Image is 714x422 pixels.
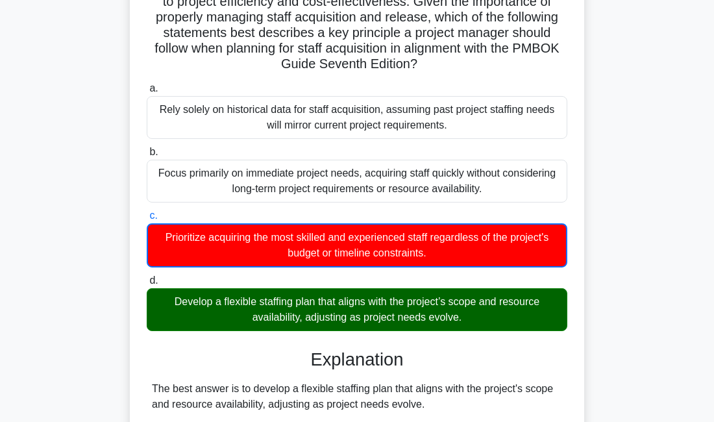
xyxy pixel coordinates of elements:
div: Prioritize acquiring the most skilled and experienced staff regardless of the project's budget or... [147,223,567,267]
span: b. [149,146,158,157]
span: c. [149,210,157,221]
span: a. [149,82,158,93]
h3: Explanation [154,349,560,371]
span: d. [149,275,158,286]
div: Rely solely on historical data for staff acquisition, assuming past project staffing needs will m... [147,96,567,139]
div: Develop a flexible staffing plan that aligns with the project’s scope and resource availability, ... [147,288,567,331]
div: Focus primarily on immediate project needs, acquiring staff quickly without considering long-term... [147,160,567,203]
